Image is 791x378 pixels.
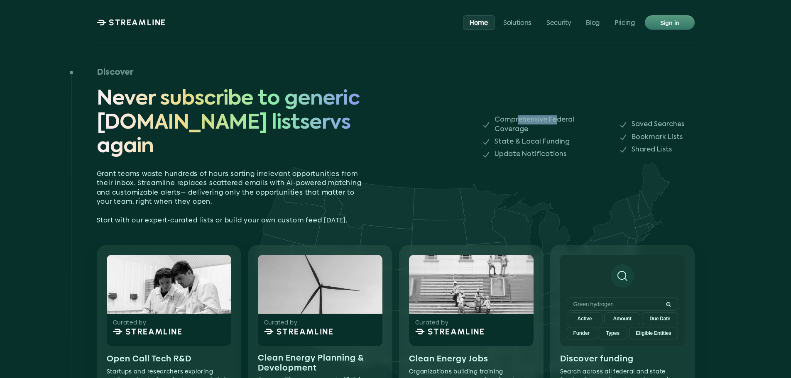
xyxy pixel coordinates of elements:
[636,330,671,336] p: Eligible Entities
[495,150,607,159] p: Update Notifications
[125,327,183,337] p: STREAMLINE
[258,353,382,373] p: Clean Energy Planning & Development
[660,17,679,28] p: Sign in
[615,18,635,26] p: Pricing
[97,169,362,225] p: Grant teams waste hundreds of hours sorting irrelevant opportunities from their inbox. Streamline...
[546,18,571,26] p: Security
[277,327,334,337] p: STREAMLINE
[428,327,485,337] p: STREAMLINE
[540,15,578,29] a: Security
[578,316,592,322] p: Active
[573,330,590,336] p: Funder
[97,88,362,159] span: Never subscribe to generic [DOMAIN_NAME] listservs again
[495,115,607,134] p: Comprehensive Federal Coverage
[463,15,495,29] a: Home
[503,18,531,26] p: Solutions
[606,330,620,336] p: Types
[632,145,695,154] p: Shared Lists
[613,316,632,322] p: Amount
[97,68,133,78] h3: Discover
[409,354,534,363] p: Clean Energy Jobs
[470,18,488,26] p: Home
[586,18,600,26] p: Blog
[560,354,685,363] p: Discover funding
[645,15,695,30] a: Sign in
[573,301,662,308] p: Green hydrogen
[495,137,607,146] p: State & Local Funding
[107,354,231,363] p: Open Call Tech R&D
[415,319,546,327] p: Curated by
[632,120,695,129] p: Saved Searches
[264,319,395,327] p: Curated by
[109,17,166,27] p: STREAMLINE
[579,15,606,29] a: Blog
[97,17,166,27] a: STREAMLINE
[608,15,642,29] a: Pricing
[632,133,695,142] p: Bookmark Lists
[649,316,670,322] p: Due Date
[113,319,244,327] p: Curated by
